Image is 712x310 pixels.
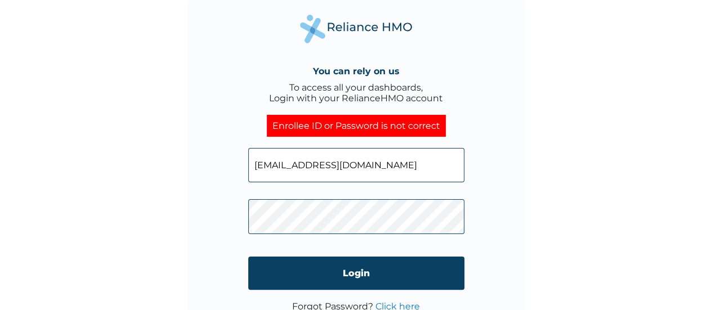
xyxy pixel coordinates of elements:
h4: You can rely on us [313,66,400,77]
input: Login [248,257,464,290]
input: Email address or HMO ID [248,148,464,182]
div: Enrollee ID or Password is not correct [267,115,446,137]
img: Reliance Health's Logo [300,15,413,43]
div: To access all your dashboards, Login with your RelianceHMO account [269,82,443,104]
